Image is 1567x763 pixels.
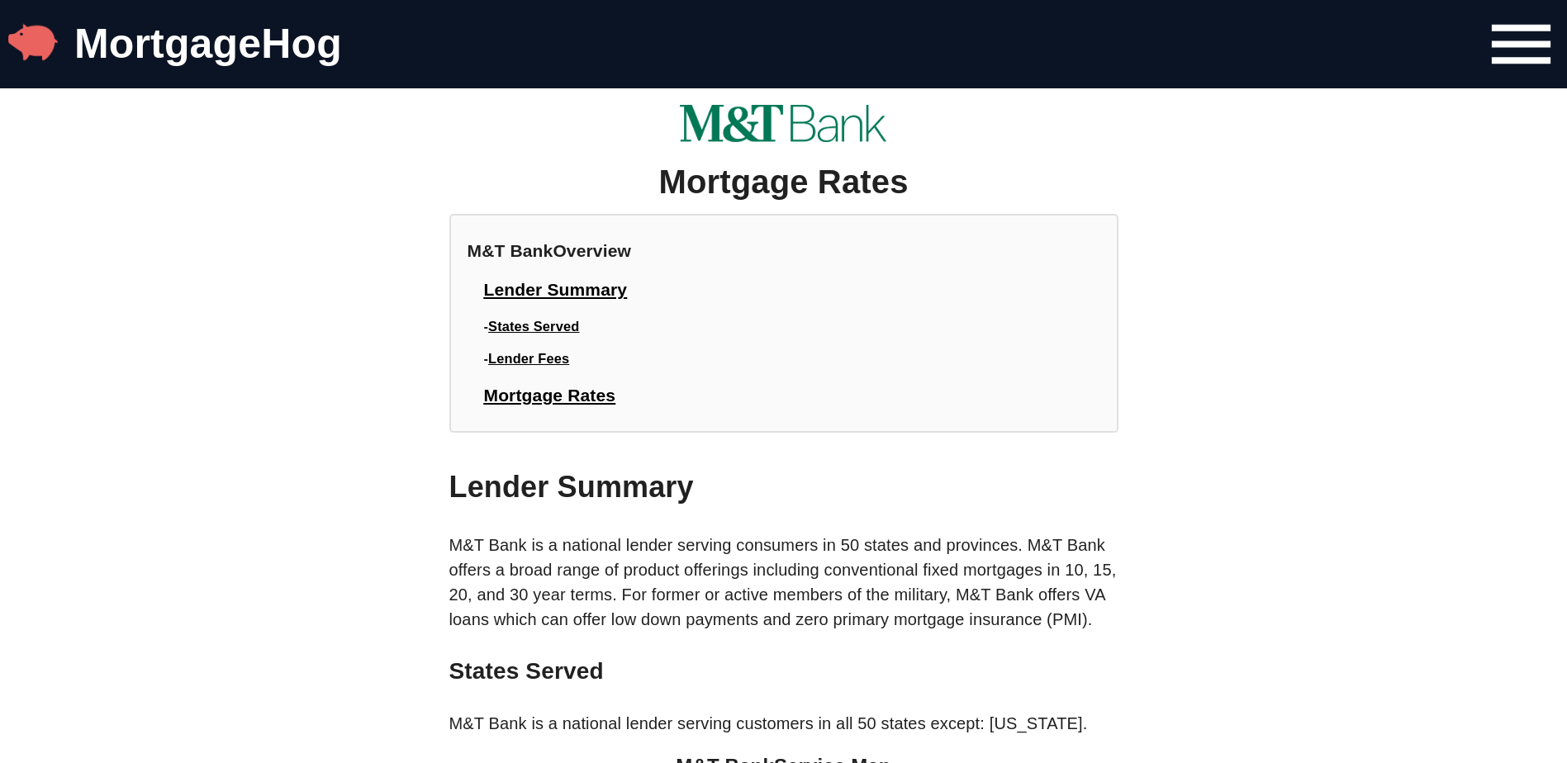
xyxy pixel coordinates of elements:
img: MortgageHog Logo [8,17,58,67]
p: M&T Bank is a national lender serving consumers in 50 states and provinces. M&T Bank offers a bro... [449,533,1118,632]
h3: - [468,317,1100,336]
h3: States Served [449,655,1118,688]
h2: Mortgage Rates [658,159,908,206]
a: Lender Fees [488,351,569,366]
a: Mortgage Rates [484,386,616,405]
h1: M&T Bank Overview [468,239,1100,263]
h2: Lender Summary [449,466,1118,508]
a: Lender Summary [484,280,628,299]
h3: - [468,349,1100,368]
p: M&T Bank is a national lender serving customers in all 50 states except: [US_STATE]. [449,711,1118,736]
a: States Served [488,319,579,334]
a: MortgageHog [74,21,342,67]
img: M&T Bank Logo [680,105,886,142]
